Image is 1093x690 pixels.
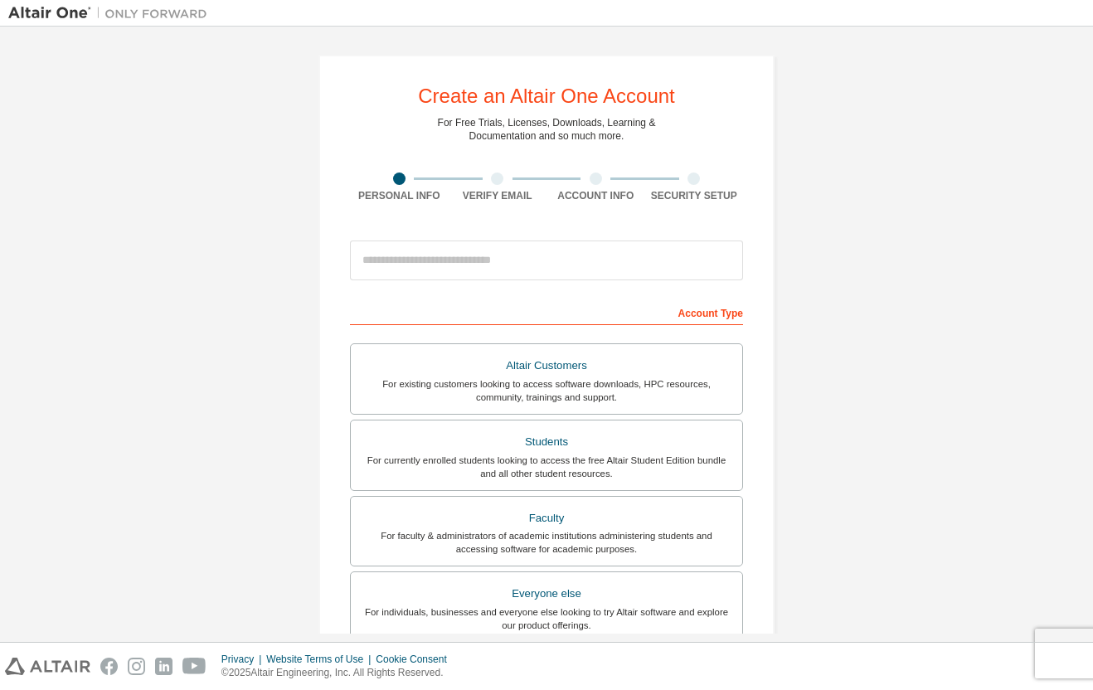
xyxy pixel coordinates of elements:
[361,430,732,454] div: Students
[546,189,645,202] div: Account Info
[361,354,732,377] div: Altair Customers
[5,658,90,675] img: altair_logo.svg
[350,299,743,325] div: Account Type
[182,658,206,675] img: youtube.svg
[361,529,732,556] div: For faculty & administrators of academic institutions administering students and accessing softwa...
[376,653,456,666] div: Cookie Consent
[128,658,145,675] img: instagram.svg
[438,116,656,143] div: For Free Trials, Licenses, Downloads, Learning & Documentation and so much more.
[221,666,457,680] p: © 2025 Altair Engineering, Inc. All Rights Reserved.
[361,454,732,480] div: For currently enrolled students looking to access the free Altair Student Edition bundle and all ...
[361,377,732,404] div: For existing customers looking to access software downloads, HPC resources, community, trainings ...
[418,86,675,106] div: Create an Altair One Account
[350,189,449,202] div: Personal Info
[449,189,547,202] div: Verify Email
[8,5,216,22] img: Altair One
[266,653,376,666] div: Website Terms of Use
[645,189,744,202] div: Security Setup
[221,653,266,666] div: Privacy
[361,582,732,605] div: Everyone else
[361,507,732,530] div: Faculty
[100,658,118,675] img: facebook.svg
[155,658,172,675] img: linkedin.svg
[361,605,732,632] div: For individuals, businesses and everyone else looking to try Altair software and explore our prod...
